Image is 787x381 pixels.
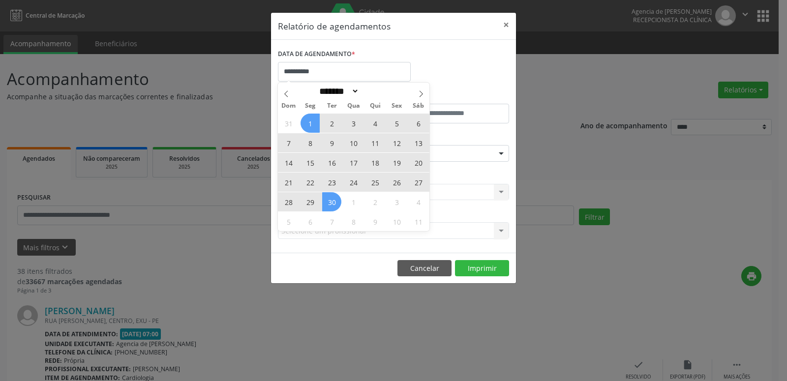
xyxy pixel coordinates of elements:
span: Setembro 16, 2025 [322,153,341,172]
span: Setembro 30, 2025 [322,192,341,211]
span: Dom [278,103,300,109]
span: Setembro 10, 2025 [344,133,363,152]
button: Imprimir [455,260,509,277]
span: Setembro 5, 2025 [387,114,406,133]
span: Setembro 28, 2025 [279,192,298,211]
span: Outubro 6, 2025 [301,212,320,231]
span: Setembro 1, 2025 [301,114,320,133]
span: Setembro 8, 2025 [301,133,320,152]
span: Setembro 20, 2025 [409,153,428,172]
span: Outubro 5, 2025 [279,212,298,231]
span: Setembro 9, 2025 [322,133,341,152]
span: Setembro 11, 2025 [365,133,385,152]
span: Setembro 24, 2025 [344,173,363,192]
span: Agosto 31, 2025 [279,114,298,133]
span: Outubro 4, 2025 [409,192,428,211]
span: Setembro 26, 2025 [387,173,406,192]
label: DATA DE AGENDAMENTO [278,47,355,62]
span: Setembro 13, 2025 [409,133,428,152]
span: Setembro 3, 2025 [344,114,363,133]
span: Setembro 18, 2025 [365,153,385,172]
span: Setembro 22, 2025 [301,173,320,192]
span: Outubro 8, 2025 [344,212,363,231]
span: Setembro 2, 2025 [322,114,341,133]
span: Setembro 19, 2025 [387,153,406,172]
span: Setembro 7, 2025 [279,133,298,152]
span: Setembro 27, 2025 [409,173,428,192]
span: Outubro 10, 2025 [387,212,406,231]
span: Setembro 14, 2025 [279,153,298,172]
input: Year [359,86,392,96]
button: Cancelar [397,260,452,277]
span: Setembro 4, 2025 [365,114,385,133]
span: Ter [321,103,343,109]
span: Outubro 7, 2025 [322,212,341,231]
span: Setembro 15, 2025 [301,153,320,172]
span: Sex [386,103,408,109]
h5: Relatório de agendamentos [278,20,391,32]
span: Outubro 9, 2025 [365,212,385,231]
select: Month [316,86,359,96]
label: ATÉ [396,88,509,104]
span: Outubro 1, 2025 [344,192,363,211]
span: Setembro 23, 2025 [322,173,341,192]
span: Seg [300,103,321,109]
span: Setembro 17, 2025 [344,153,363,172]
span: Setembro 12, 2025 [387,133,406,152]
span: Qua [343,103,364,109]
span: Setembro 29, 2025 [301,192,320,211]
span: Outubro 2, 2025 [365,192,385,211]
span: Setembro 25, 2025 [365,173,385,192]
span: Outubro 11, 2025 [409,212,428,231]
button: Close [496,13,516,37]
span: Sáb [408,103,429,109]
span: Setembro 21, 2025 [279,173,298,192]
span: Outubro 3, 2025 [387,192,406,211]
span: Setembro 6, 2025 [409,114,428,133]
span: Qui [364,103,386,109]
